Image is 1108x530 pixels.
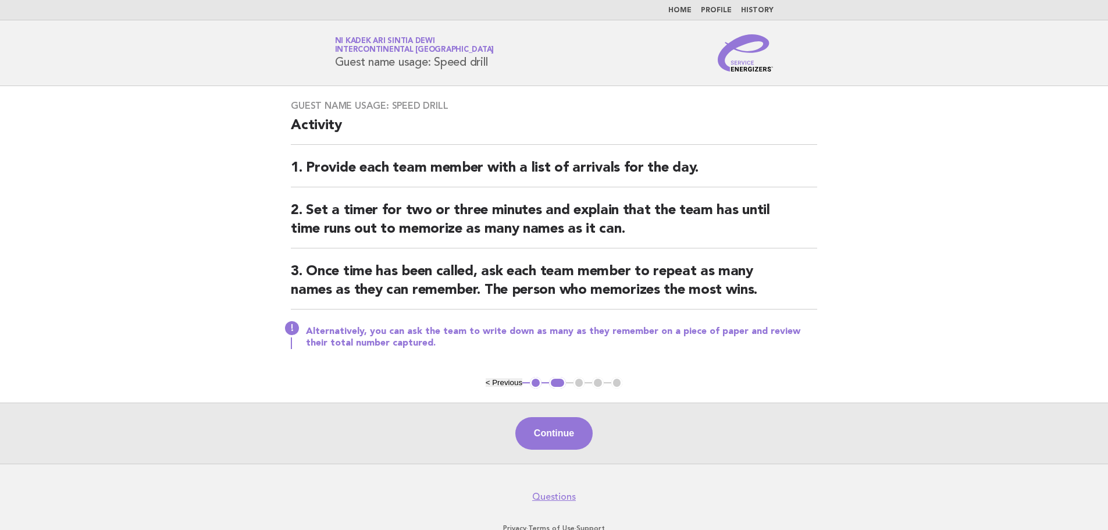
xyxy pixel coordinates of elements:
[515,417,593,450] button: Continue
[668,7,692,14] a: Home
[335,37,494,54] a: Ni Kadek Ari Sintia DewiInterContinental [GEOGRAPHIC_DATA]
[701,7,732,14] a: Profile
[291,116,817,145] h2: Activity
[530,377,541,389] button: 1
[335,47,494,54] span: InterContinental [GEOGRAPHIC_DATA]
[291,201,817,248] h2: 2. Set a timer for two or three minutes and explain that the team has until time runs out to memo...
[549,377,566,389] button: 2
[291,100,817,112] h3: Guest name usage: Speed drill
[291,262,817,310] h2: 3. Once time has been called, ask each team member to repeat as many names as they can remember. ...
[306,326,817,349] p: Alternatively, you can ask the team to write down as many as they remember on a piece of paper an...
[291,159,817,187] h2: 1. Provide each team member with a list of arrivals for the day.
[532,491,576,503] a: Questions
[486,378,522,387] button: < Previous
[718,34,774,72] img: Service Energizers
[335,38,494,68] h1: Guest name usage: Speed drill
[741,7,774,14] a: History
